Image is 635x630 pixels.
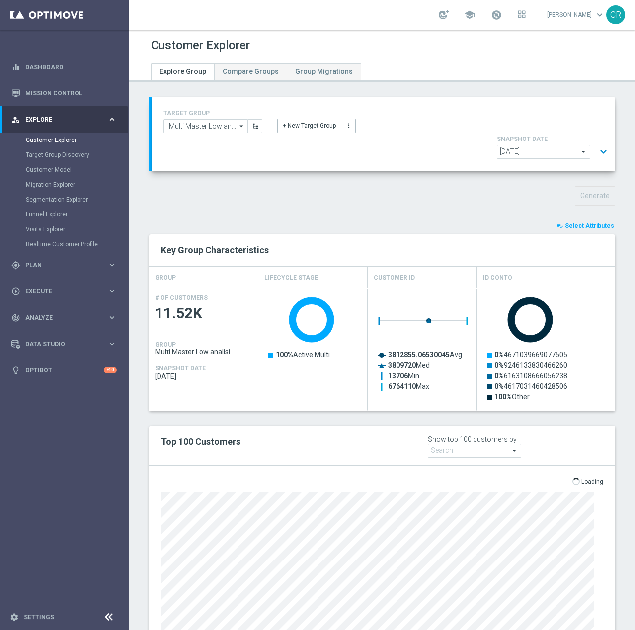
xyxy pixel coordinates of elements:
[494,361,504,369] tspan: 0%
[277,119,341,133] button: + New Target Group
[237,120,247,133] i: arrow_drop_down
[104,367,117,373] div: +10
[494,361,567,369] text: 9246133830466260
[342,119,356,133] button: more_vert
[26,136,103,144] a: Customer Explorer
[163,110,262,117] h4: TARGET GROUP
[107,339,117,349] i: keyboard_arrow_right
[11,261,107,270] div: Plan
[345,122,352,129] i: more_vert
[11,366,117,374] button: lightbulb Optibot +10
[26,222,128,237] div: Visits Explorer
[497,136,611,142] h4: SNAPSHOT DATE
[581,478,603,486] p: Loading
[26,151,103,159] a: Target Group Discovery
[26,177,128,192] div: Migration Explorer
[388,372,408,380] tspan: 13706
[107,115,117,124] i: keyboard_arrow_right
[25,80,117,106] a: Mission Control
[26,162,128,177] div: Customer Model
[11,116,117,124] button: person_search Explore keyboard_arrow_right
[107,313,117,322] i: keyboard_arrow_right
[25,262,107,268] span: Plan
[26,181,103,189] a: Migration Explorer
[11,89,117,97] button: Mission Control
[11,287,20,296] i: play_circle_outline
[25,357,104,383] a: Optibot
[161,436,413,448] h2: Top 100 Customers
[258,289,586,411] div: Press SPACE to select this row.
[374,269,415,286] h4: Customer ID
[494,382,567,390] text: 4617031460428506
[26,237,128,252] div: Realtime Customer Profile
[155,372,252,380] span: 2025-09-28
[556,220,615,231] button: playlist_add_check Select Attributes
[151,63,361,80] ul: Tabs
[26,166,103,174] a: Customer Model
[11,357,117,383] div: Optibot
[494,372,504,380] tspan: 0%
[494,393,530,401] text: Other
[26,240,103,248] a: Realtime Customer Profile
[151,38,250,53] h1: Customer Explorer
[11,63,117,71] button: equalizer Dashboard
[11,287,117,295] button: play_circle_outline Execute keyboard_arrow_right
[223,68,279,75] span: Compare Groups
[11,115,107,124] div: Explore
[107,286,117,296] i: keyboard_arrow_right
[575,186,615,206] button: Generate
[11,80,117,106] div: Mission Control
[388,351,450,359] tspan: 3812855.06530045
[155,341,176,348] h4: GROUP
[494,351,567,359] text: 4671039669077505
[388,361,430,369] text: Med
[388,372,419,380] text: Min
[25,288,107,294] span: Execute
[11,261,117,269] button: gps_fixed Plan keyboard_arrow_right
[155,269,176,286] h4: GROUP
[24,614,54,620] a: Settings
[11,366,20,375] i: lightbulb
[25,341,107,347] span: Data Studio
[494,393,512,401] tspan: 100%
[107,260,117,270] i: keyboard_arrow_right
[155,294,208,301] h4: # OF CUSTOMERS
[11,261,20,270] i: gps_fixed
[26,196,103,204] a: Segmentation Explorer
[11,54,117,80] div: Dashboard
[11,313,20,322] i: track_changes
[565,222,614,229] span: Select Attributes
[494,372,567,380] text: 6163108666056238
[11,115,20,124] i: person_search
[11,314,117,322] button: track_changes Analyze keyboard_arrow_right
[388,361,416,369] tspan: 3809720
[594,9,605,20] span: keyboard_arrow_down
[428,435,517,444] div: Show top 100 customers by
[26,133,128,147] div: Customer Explorer
[11,340,107,349] div: Data Studio
[264,269,318,286] h4: Lifecycle Stage
[388,382,429,390] text: Max
[556,222,563,229] i: playlist_add_check
[26,192,128,207] div: Segmentation Explorer
[494,351,504,359] tspan: 0%
[159,68,206,75] span: Explore Group
[11,340,117,348] div: Data Studio keyboard_arrow_right
[388,382,416,390] tspan: 6764110
[11,313,107,322] div: Analyze
[149,289,258,411] div: Press SPACE to select this row.
[276,351,330,359] text: Active Multi
[483,269,512,286] h4: Id Conto
[295,68,353,75] span: Group Migrations
[161,244,603,256] h2: Key Group Characteristics
[26,225,103,233] a: Visits Explorer
[464,9,475,20] span: school
[155,304,252,323] span: 11.52K
[26,210,103,218] a: Funnel Explorer
[10,613,19,622] i: settings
